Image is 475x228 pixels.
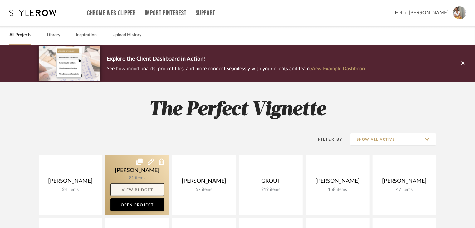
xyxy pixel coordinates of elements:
div: 219 items [244,187,298,192]
p: Explore the Client Dashboard in Action! [107,54,367,64]
a: View Budget [110,183,164,196]
div: [PERSON_NAME] [378,178,431,187]
div: 47 items [378,187,431,192]
a: All Projects [9,31,31,39]
img: d5d033c5-7b12-40c2-a960-1ecee1989c38.png [39,46,100,81]
div: GROUT [244,178,298,187]
a: Open Project [110,198,164,211]
p: See how mood boards, project files, and more connect seamlessly with your clients and team. [107,64,367,73]
a: Import Pinterest [145,11,187,16]
div: 24 items [44,187,97,192]
img: avatar [453,6,466,19]
a: Upload History [112,31,141,39]
div: [PERSON_NAME] [311,178,365,187]
a: View Example Dashboard [311,66,367,71]
a: Library [47,31,60,39]
div: [PERSON_NAME] [177,178,231,187]
div: 57 items [177,187,231,192]
h2: The Perfect Vignette [13,98,462,121]
div: 158 items [311,187,365,192]
span: Hello, [PERSON_NAME] [395,9,448,17]
div: Filter By [310,136,343,142]
div: [PERSON_NAME] [44,178,97,187]
a: Chrome Web Clipper [87,11,136,16]
a: Inspiration [76,31,97,39]
a: Support [196,11,215,16]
